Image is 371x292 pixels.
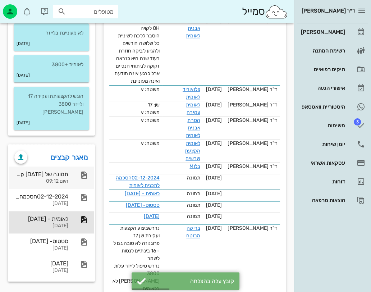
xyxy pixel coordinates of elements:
[299,104,345,110] div: היסטוריית וואטסאפ
[206,117,222,123] span: [DATE]
[21,6,26,10] span: תג
[228,224,277,232] div: ד"ר [PERSON_NAME]
[17,40,30,48] small: [DATE]
[206,225,222,231] span: [DATE]
[299,29,345,35] div: [PERSON_NAME]
[228,140,277,147] div: ד"ר [PERSON_NAME]
[297,192,368,209] a: הוצאות מרפאה
[187,175,200,181] span: תמונה
[141,140,160,146] span: משטח: v
[299,85,345,91] div: אישורי הגעה
[144,213,160,219] a: [DATE]
[141,86,160,92] span: משטח: v
[206,175,222,181] span: [DATE]
[206,191,222,197] span: [DATE]
[14,260,68,267] div: [DATE]
[187,213,200,219] span: תמונה
[297,61,368,78] a: תיקים רפואיים
[297,23,368,41] a: [PERSON_NAME]
[186,18,200,39] a: הסרת אבנית לאומית
[206,140,222,146] span: [DATE]
[299,197,345,203] div: הוצאות מרפאה
[297,98,368,115] a: היסטוריית וואטסאפ
[14,238,68,245] div: סטטוס- [DATE]
[228,163,277,170] div: ד"ר [PERSON_NAME]
[354,118,361,126] span: תג
[150,278,234,284] div: קובץ עלה בהצלחה
[228,117,277,124] div: ד"ר [PERSON_NAME]
[125,191,160,197] a: לאומית - [DATE]
[141,102,160,115] span: שן: 17 משטח: v
[19,61,83,69] p: לאומית +3800
[19,92,83,116] p: הוגש להקצעותת ועקירה 17 ולייזר 3800 [PERSON_NAME]
[297,173,368,190] a: דוחות
[265,5,288,19] img: SmileCloud logo
[187,191,200,197] span: תמונה
[189,163,200,169] a: בלוM
[228,86,277,93] div: ד"ר [PERSON_NAME]
[51,151,88,163] a: מאגר קבצים
[113,225,160,292] span: נדרשביצוע הקצעות ועקירת שן 17 פרוגנוזה לא טובה גם ל - 16 בינתיים לנסות לשמר נדרש טיפול לייזר עלות...
[228,101,277,109] div: ד"ר [PERSON_NAME]
[186,225,200,239] a: בדיקה מבוטח
[297,42,368,59] a: רשימת המתנה
[299,48,345,54] div: רשימת המתנה
[126,202,160,208] a: סטטוס- [DATE]
[206,86,222,92] span: [DATE]
[206,18,222,24] span: [DATE]
[183,86,200,100] a: פלואוריד לאומית
[242,4,288,19] div: סמייל
[14,215,68,222] div: לאומית - [DATE]
[14,178,68,184] div: היום 09:12
[297,117,368,134] a: תגמשימות
[186,117,200,138] a: הסרת אבנית לאומית
[17,72,30,79] small: [DATE]
[206,202,222,208] span: [DATE]
[299,123,345,128] div: משימות
[14,171,68,178] div: תמונה של WhatsApp [DATE] בשעה 09.12.34_55e8abd4
[14,201,68,207] div: [DATE]
[114,18,160,84] span: משטח: v OH לקויה הוסבר ללכת לשיניית כל שלושה חודשים ולהגיע לביקה חוזרת בעוד שנה היא כנראה זקוקה ל...
[14,193,68,200] div: 02-12-2024הסכמה לתכנית לאומית
[19,29,83,37] p: לא מעוניינת בלייזר
[297,136,368,153] a: יומן שיחות
[299,67,345,72] div: תיקים רפואיים
[187,202,200,208] span: תמונה
[297,154,368,172] a: עסקאות אשראי
[186,102,200,115] a: לאומית עקירה
[299,141,345,147] div: יומן שיחות
[14,245,68,251] div: [DATE]
[299,160,345,166] div: עסקאות אשראי
[17,119,30,127] small: [DATE]
[14,223,68,229] div: [DATE]
[185,140,200,161] a: לאומית הקצעת שרשים
[302,8,355,14] span: ד״ר [PERSON_NAME]
[206,102,222,108] span: [DATE]
[141,117,160,123] span: משטח: v
[206,213,222,219] span: [DATE]
[299,179,345,184] div: דוחות
[297,79,368,97] a: אישורי הגעה
[14,268,68,274] div: [DATE]
[206,163,222,169] span: [DATE]
[116,175,160,188] a: 02-12-2024הסכמה לתכנית לאומית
